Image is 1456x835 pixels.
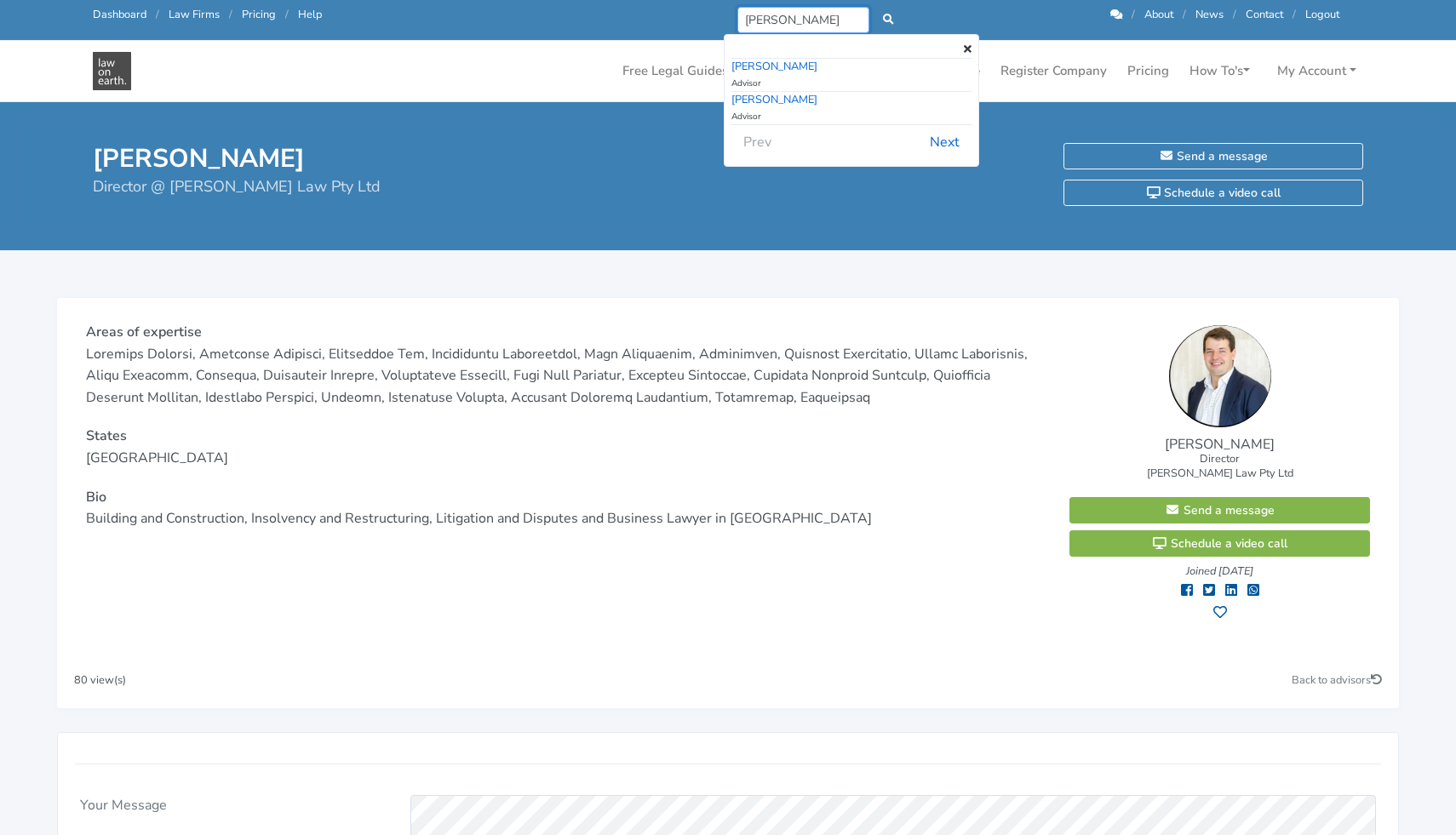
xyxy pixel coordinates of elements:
[1195,7,1224,22] a: News
[1121,54,1176,88] a: Pricing
[731,92,817,107] a: [PERSON_NAME]
[1246,7,1283,22] a: Contact
[919,126,971,158] button: Next
[1063,180,1363,206] a: Schedule a video call
[1147,451,1293,481] small: Director [PERSON_NAME] Law Pty Ltd
[1233,7,1236,22] span: /
[994,54,1114,88] a: Register Company
[1165,502,1275,518] span: Send a message
[229,7,232,22] span: /
[1183,7,1186,22] span: /
[93,7,146,22] a: Dashboard
[1144,7,1173,22] a: About
[1146,185,1281,201] span: Schedule a video call
[1186,563,1253,579] small: Joined [DATE]
[1169,325,1271,427] img: Dominic Brunet
[156,7,159,22] span: /
[86,322,1042,344] p: Areas of expertise
[731,59,817,74] a: [PERSON_NAME]
[616,54,735,88] a: Free Legal Guides
[1152,535,1287,552] span: Schedule a video call
[86,426,1042,448] p: States
[1132,7,1135,22] span: /
[1069,438,1370,480] p: [PERSON_NAME]
[86,487,1042,509] p: Bio
[93,175,381,198] span: Director @ [PERSON_NAME] Law Pty Ltd
[86,344,1042,409] p: Loremips Dolorsi, Ametconse Adipisci, Elitseddoe Tem, Incididuntu Laboreetdol, Magn Aliquaenim, A...
[86,508,1042,530] p: Building and Construction, Insolvency and Restructuring, Litigation and Disputes and Business Law...
[1292,672,1382,688] a: Back to advisors
[731,77,761,89] small: Advisor
[737,7,869,33] input: Search
[93,143,305,175] h1: [PERSON_NAME]
[93,52,131,90] img: Get Legal Advice from Dominic Brunet
[80,795,387,817] p: Your Message
[298,7,322,22] a: Help
[242,7,276,22] a: Pricing
[731,111,761,123] small: Advisor
[1305,7,1339,22] a: Logout
[169,7,220,22] a: Law Firms
[1069,530,1370,557] a: Schedule a video call
[74,672,126,688] small: 80 view(s)
[1293,7,1296,22] span: /
[86,448,1042,470] p: [GEOGRAPHIC_DATA]
[1183,54,1257,88] a: How To's
[1270,54,1363,88] a: My Account
[1159,148,1269,164] span: Send a message
[285,7,289,22] span: /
